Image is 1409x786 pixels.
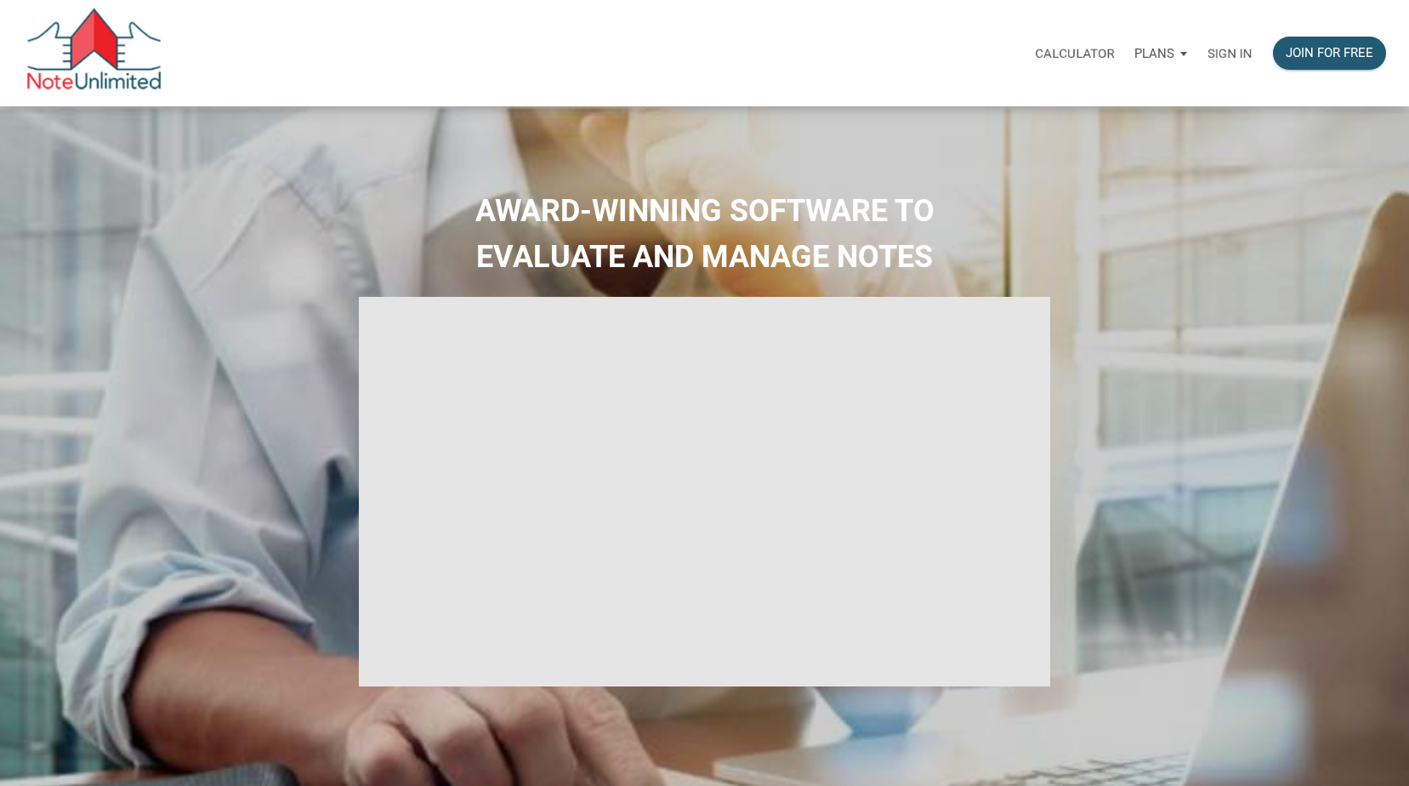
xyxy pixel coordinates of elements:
[359,297,1051,686] iframe: NoteUnlimited
[1035,46,1114,61] p: Calculator
[1197,26,1263,80] a: Sign in
[1134,46,1174,61] p: Plans
[1124,28,1197,79] button: Plans
[1286,43,1373,63] div: Join for free
[1124,26,1197,80] a: Plans
[1025,26,1124,80] a: Calculator
[13,188,1396,280] h2: AWARD-WINNING SOFTWARE TO EVALUATE AND MANAGE NOTES
[1273,37,1386,70] button: Join for free
[1207,46,1253,61] p: Sign in
[1263,26,1396,80] a: Join for free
